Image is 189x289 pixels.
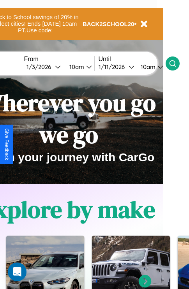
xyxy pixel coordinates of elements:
b: BACK2SCHOOL20 [83,21,134,27]
div: 10am [137,63,157,70]
div: 1 / 3 / 2026 [26,63,55,70]
button: 1/3/2026 [24,63,63,71]
button: 10am [63,63,94,71]
button: 10am [134,63,166,71]
label: Until [99,56,166,63]
div: 1 / 11 / 2026 [99,63,129,70]
label: From [24,56,94,63]
div: 10am [65,63,86,70]
div: Open Intercom Messenger [8,263,26,281]
div: Give Feedback [4,129,9,160]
